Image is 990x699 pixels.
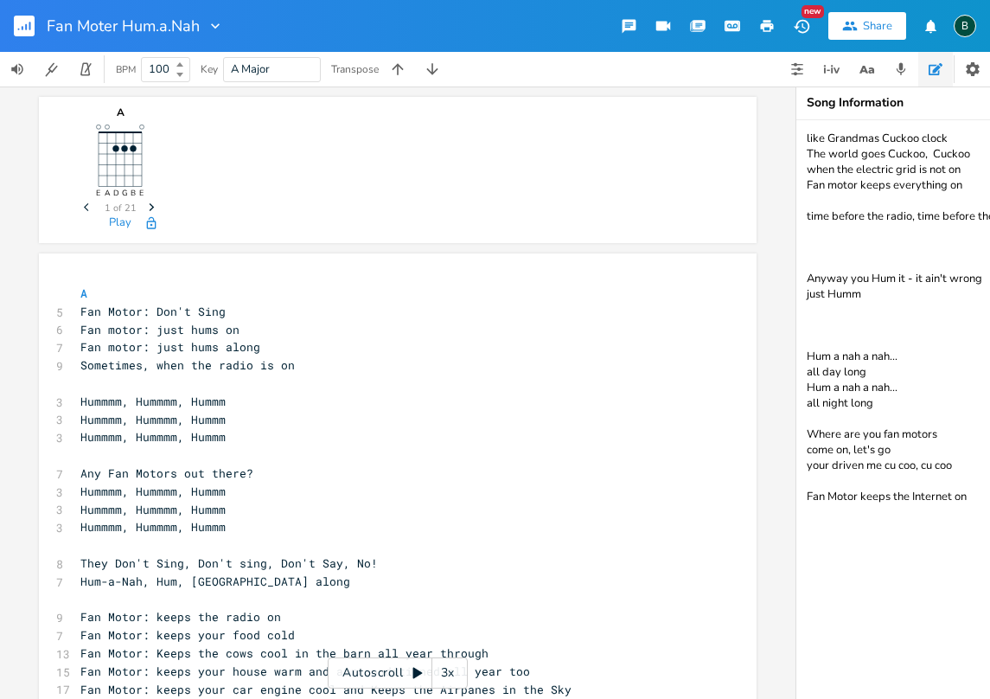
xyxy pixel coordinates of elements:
div: Share [863,18,892,34]
button: New [784,10,819,42]
div: New [802,5,824,18]
span: Fan motor: just hums on [80,322,240,337]
span: They Don't Sing, Don't sing, Don't Say, No! [80,555,378,571]
span: A Major [231,61,270,77]
div: 3x [432,657,463,689]
span: Hummmm, Hummmm, Hummm [80,429,226,445]
button: B [954,6,976,46]
span: Sometimes, when the radio is on [80,357,295,373]
span: Fan Motor: keeps your house warm and air conditioned all year too [80,664,530,679]
div: BPM [116,65,136,74]
text: B [131,188,136,198]
span: Hummmm, Hummmm, Hummm [80,519,226,535]
span: Any Fan Motors out there? [80,465,253,481]
span: Fan Motor: keeps your food cold [80,627,295,643]
span: Fan Motor: keeps the radio on [80,609,281,625]
text: E [96,188,100,198]
span: Fan Moter Hum.a.Nah [47,18,200,34]
span: Fan motor: just hums along [80,339,260,355]
div: Autoscroll [328,657,468,689]
span: 1 of 21 [105,203,137,213]
span: Hum-a-Nah, Hum, [GEOGRAPHIC_DATA] along [80,574,350,589]
span: Hummmm, Hummmm, Hummm [80,394,226,409]
span: Hummmm, Hummmm, Hummm [80,502,226,517]
div: Transpose [331,64,379,74]
div: Key [201,64,218,74]
span: Fan Motor: Keeps the cows cool in the barn all year through [80,645,489,661]
text: A [105,188,111,198]
text: D [113,188,119,198]
span: Hummmm, Hummmm, Hummm [80,412,226,427]
text: G [122,188,128,198]
text: E [139,188,144,198]
div: BruCe [954,15,976,37]
span: Fan Motor: keeps your car engine cool and Keeps the Airpanes in the Sky [80,682,572,697]
button: Share [828,12,906,40]
span: A [80,285,87,301]
div: A [77,107,163,118]
span: Fan Motor: Don't Sing [80,304,226,319]
button: Play [109,216,131,231]
span: Hummmm, Hummmm, Hummm [80,484,226,499]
